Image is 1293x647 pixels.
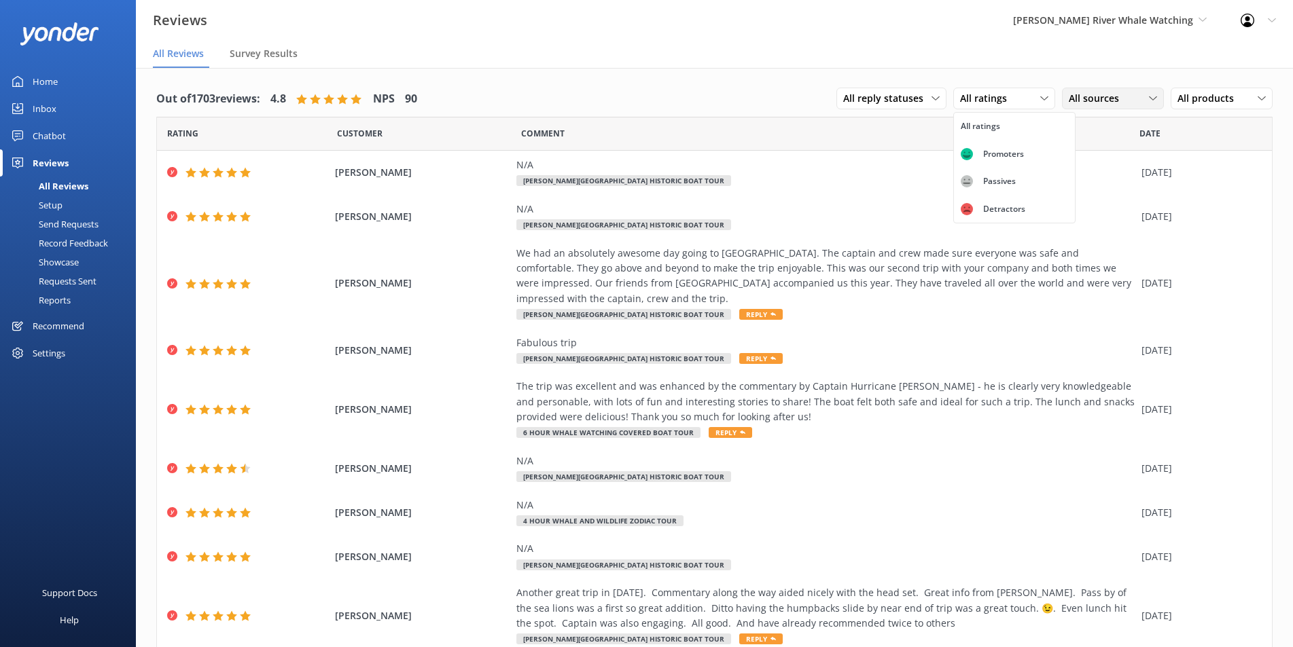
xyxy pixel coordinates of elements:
[1141,549,1255,564] div: [DATE]
[516,309,731,320] span: [PERSON_NAME][GEOGRAPHIC_DATA] Historic Boat Tour
[709,427,752,438] span: Reply
[516,515,684,526] span: 4 Hour Whale and Wildlife Zodiac Tour
[153,47,204,60] span: All Reviews
[8,196,136,215] a: Setup
[373,90,395,108] h4: NPS
[1069,91,1127,106] span: All sources
[1141,343,1255,358] div: [DATE]
[60,606,79,633] div: Help
[335,505,510,520] span: [PERSON_NAME]
[335,608,510,623] span: [PERSON_NAME]
[516,158,1135,172] div: N/A
[156,90,260,108] h4: Out of 1703 reviews:
[516,353,731,364] span: [PERSON_NAME][GEOGRAPHIC_DATA] Historic Boat Tour
[1141,461,1255,476] div: [DATE]
[516,379,1135,424] div: The trip was excellent and was enhanced by the commentary by Captain Hurricane [PERSON_NAME] - he...
[33,68,58,95] div: Home
[42,579,97,606] div: Support Docs
[405,90,417,108] h4: 90
[516,335,1135,350] div: Fabulous trip
[335,402,510,417] span: [PERSON_NAME]
[8,272,96,291] div: Requests Sent
[167,127,198,140] span: Date
[20,22,99,45] img: yonder-white-logo.png
[33,122,66,149] div: Chatbot
[739,633,783,644] span: Reply
[521,127,565,140] span: Question
[337,127,383,140] span: Date
[1141,608,1255,623] div: [DATE]
[973,147,1034,161] div: Promoters
[33,339,65,367] div: Settings
[516,541,1135,556] div: N/A
[335,276,510,291] span: [PERSON_NAME]
[153,10,207,31] h3: Reviews
[516,175,731,186] span: [PERSON_NAME][GEOGRAPHIC_DATA] Historic Boat Tour
[516,202,1135,217] div: N/A
[33,95,56,122] div: Inbox
[8,215,136,234] a: Send Requests
[230,47,298,60] span: Survey Results
[1141,402,1255,417] div: [DATE]
[516,585,1135,631] div: Another great trip in [DATE]. Commentary along the way aided nicely with the head set. Great info...
[516,427,701,438] span: 6 Hour Whale Watching Covered Boat Tour
[843,91,932,106] span: All reply statuses
[8,291,136,310] a: Reports
[516,246,1135,307] div: We had an absolutely awesome day going to [GEOGRAPHIC_DATA]. The captain and crew made sure every...
[973,174,1026,188] div: Passives
[961,119,1000,133] div: All ratings
[8,215,99,234] div: Send Requests
[8,272,136,291] a: Requests Sent
[516,471,731,482] span: [PERSON_NAME][GEOGRAPHIC_DATA] Historic Boat Tour
[33,312,84,339] div: Recommend
[8,177,136,196] a: All Reviews
[270,90,286,108] h4: 4.8
[516,454,1135,468] div: N/A
[960,91,1015,106] span: All ratings
[516,633,731,644] span: [PERSON_NAME][GEOGRAPHIC_DATA] Historic Boat Tour
[8,291,71,310] div: Reports
[516,219,731,230] span: [PERSON_NAME][GEOGRAPHIC_DATA] Historic Boat Tour
[335,461,510,476] span: [PERSON_NAME]
[1141,276,1255,291] div: [DATE]
[8,177,88,196] div: All Reviews
[516,559,731,570] span: [PERSON_NAME][GEOGRAPHIC_DATA] Historic Boat Tour
[1177,91,1242,106] span: All products
[516,498,1135,513] div: N/A
[335,343,510,358] span: [PERSON_NAME]
[8,253,136,272] a: Showcase
[335,549,510,564] span: [PERSON_NAME]
[1013,14,1193,26] span: [PERSON_NAME] River Whale Watching
[739,353,783,364] span: Reply
[33,149,69,177] div: Reviews
[973,202,1035,216] div: Detractors
[1141,505,1255,520] div: [DATE]
[335,165,510,180] span: [PERSON_NAME]
[1139,127,1161,140] span: Date
[8,234,108,253] div: Record Feedback
[1141,209,1255,224] div: [DATE]
[8,234,136,253] a: Record Feedback
[335,209,510,224] span: [PERSON_NAME]
[1141,165,1255,180] div: [DATE]
[8,196,63,215] div: Setup
[739,309,783,320] span: Reply
[8,253,79,272] div: Showcase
